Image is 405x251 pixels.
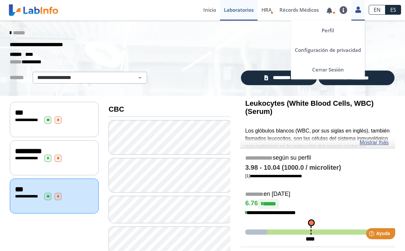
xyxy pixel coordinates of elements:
a: Mostrar más [360,139,389,147]
p: Los glóbulos blancos (WBC, por sus siglas en inglés), también llamados leucocitos, son las célula... [245,127,390,244]
a: [1] [245,173,302,178]
iframe: Help widget launcher [347,226,398,244]
span: HRA [262,7,272,13]
h4: 6.76 [245,199,390,209]
a: Perfil [291,21,365,40]
h5: en [DATE] [245,191,390,198]
a: Configuración de privacidad [291,40,365,60]
h4: 3.98 - 10.04 (1000.0 / microliter) [245,164,390,172]
b: Leukocytes (White Blood Cells, WBC) (Serum) [245,99,374,116]
a: Cerrar Sesión [291,60,365,79]
h5: según su perfil [245,154,390,162]
a: ES [385,5,401,15]
b: CBC [109,105,124,113]
a: EN [369,5,385,15]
